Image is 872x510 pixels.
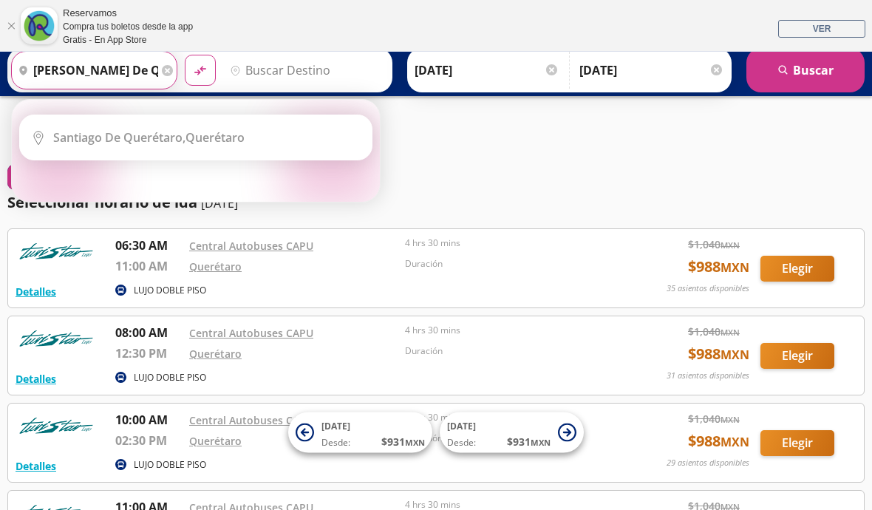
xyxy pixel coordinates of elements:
small: MXN [531,437,551,448]
span: $ 931 [381,434,425,449]
a: Querétaro [189,434,242,448]
span: $ 1,040 [688,237,740,252]
p: 29 asientos disponibles [667,457,749,469]
input: Opcional [579,52,724,89]
img: RESERVAMOS [16,237,97,266]
span: VER [813,24,831,34]
p: LUJO DOBLE PISO [134,371,206,384]
p: 35 asientos disponibles [667,282,749,295]
p: 4 hrs 30 mins [405,237,613,250]
p: Duración [405,344,613,358]
a: Cerrar [7,21,16,30]
span: $ 931 [507,434,551,449]
p: 12:30 PM [115,344,182,362]
p: 08:00 AM [115,324,182,341]
small: MXN [721,347,749,363]
a: Central Autobuses CAPU [189,239,313,253]
button: Detalles [16,458,56,474]
p: LUJO DOBLE PISO [134,284,206,297]
img: RESERVAMOS [16,411,97,441]
div: Reservamos [63,6,193,21]
p: 31 asientos disponibles [667,370,749,382]
b: Santiago de Querétaro, [53,129,185,146]
p: 06:30 AM [115,237,182,254]
span: $ 1,040 [688,411,740,426]
p: Duración [405,257,613,271]
p: 11:00 AM [115,257,182,275]
a: Central Autobuses CAPU [189,326,313,340]
button: Elegir [760,430,834,456]
p: LUJO DOBLE PISO [134,458,206,472]
button: Detalles [16,371,56,387]
div: Gratis - En App Store [63,33,193,47]
span: [DATE] [321,420,350,432]
span: [DATE] [447,420,476,432]
a: Querétaro [189,259,242,273]
button: Buscar [746,48,865,92]
span: $ 988 [688,430,749,452]
a: VER [778,20,865,38]
a: Querétaro [189,347,242,361]
p: [DATE] [201,194,238,212]
div: Compra tus boletos desde la app [63,20,193,33]
input: Buscar Destino [224,52,385,89]
button: [DATE]Desde:$931MXN [288,412,432,453]
button: [DATE]Desde:$931MXN [440,412,584,453]
small: MXN [405,437,425,448]
small: MXN [721,327,740,338]
p: 02:30 PM [115,432,182,449]
button: Elegir [760,256,834,282]
span: Desde: [321,436,350,449]
small: MXN [721,414,740,425]
button: Elegir [760,343,834,369]
p: Seleccionar horario de ida [7,191,197,214]
p: 4 hrs 30 mins [405,324,613,337]
span: Desde: [447,436,476,449]
p: 10:00 AM [115,411,182,429]
button: Detalles [16,284,56,299]
button: 0Filtros [7,164,75,190]
input: Buscar Origen [12,52,158,89]
input: Elegir Fecha [415,52,559,89]
img: RESERVAMOS [16,324,97,353]
a: Central Autobuses CAPU [189,413,313,427]
small: MXN [721,259,749,276]
span: $ 988 [688,256,749,278]
small: MXN [721,239,740,251]
p: 4 hrs 30 mins [405,411,613,424]
span: $ 1,040 [688,324,740,339]
span: $ 988 [688,343,749,365]
small: MXN [721,434,749,450]
div: Querétaro [53,129,245,146]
